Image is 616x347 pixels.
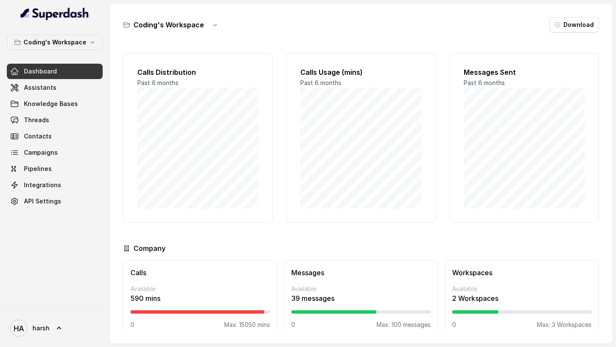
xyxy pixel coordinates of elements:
p: 0 [291,321,295,329]
p: 590 mins [130,293,270,303]
a: Dashboard [7,64,103,79]
a: Contacts [7,129,103,144]
span: Past 6 months [300,79,341,86]
a: Knowledge Bases [7,96,103,112]
p: Max: 3 Workspaces [537,321,592,329]
h2: Calls Usage (mins) [300,67,421,77]
a: Threads [7,112,103,128]
p: Max: 100 messages [376,321,431,329]
p: Available [130,285,270,293]
p: 0 [130,321,134,329]
h3: Coding's Workspace [133,20,204,30]
p: Available [291,285,431,293]
h3: Calls [130,268,270,278]
h3: Messages [291,268,431,278]
h3: Workspaces [452,268,592,278]
a: Integrations [7,177,103,193]
button: Download [550,17,599,32]
a: Campaigns [7,145,103,160]
a: Assistants [7,80,103,95]
span: Past 6 months [464,79,505,86]
img: light.svg [21,7,89,21]
p: 39 messages [291,293,431,303]
h2: Calls Distribution [137,67,258,77]
p: Available [452,285,592,293]
p: 0 [452,321,456,329]
a: API Settings [7,194,103,209]
span: Past 6 months [137,79,178,86]
h2: Messages Sent [464,67,585,77]
p: Max: 15050 mins [224,321,270,329]
h3: Company [133,243,166,253]
p: 2 Workspaces [452,293,592,303]
a: harsh [7,316,103,340]
p: Coding's Workspace [24,37,86,47]
a: Pipelines [7,161,103,176]
button: Coding's Workspace [7,35,103,50]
